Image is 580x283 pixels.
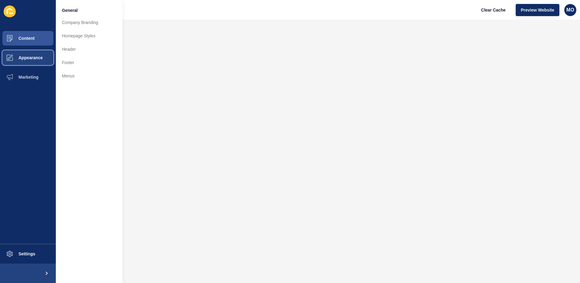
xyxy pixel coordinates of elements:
span: General [62,7,78,13]
a: Menus [56,69,123,83]
button: Clear Cache [476,4,511,16]
a: Footer [56,56,123,69]
span: MO [566,7,574,13]
a: Homepage Styles [56,29,123,43]
button: Preview Website [516,4,559,16]
span: Preview Website [521,7,554,13]
a: Company Branding [56,16,123,29]
a: Header [56,43,123,56]
span: Clear Cache [481,7,506,13]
